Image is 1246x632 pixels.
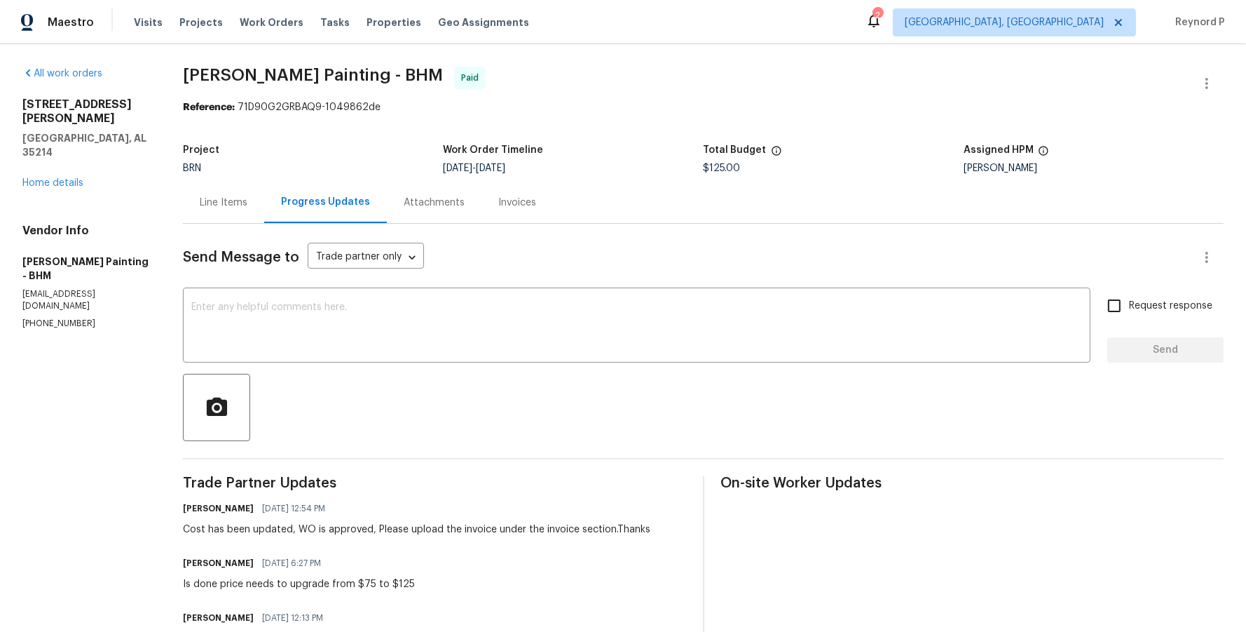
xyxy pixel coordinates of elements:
[22,69,102,79] a: All work orders
[22,288,149,312] p: [EMAIL_ADDRESS][DOMAIN_NAME]
[22,318,149,330] p: [PHONE_NUMBER]
[404,196,465,210] div: Attachments
[183,102,235,112] b: Reference:
[22,255,149,283] h5: [PERSON_NAME] Painting - BHM
[704,145,767,155] h5: Total Budget
[443,145,543,155] h5: Work Order Timeline
[183,476,685,490] span: Trade Partner Updates
[262,556,321,570] span: [DATE] 6:27 PM
[905,15,1104,29] span: [GEOGRAPHIC_DATA], [GEOGRAPHIC_DATA]
[179,15,223,29] span: Projects
[476,163,505,173] span: [DATE]
[183,611,254,625] h6: [PERSON_NAME]
[443,163,505,173] span: -
[240,15,303,29] span: Work Orders
[1038,145,1049,163] span: The hpm assigned to this work order.
[183,577,415,591] div: Is done price needs to upgrade from $75 to $125
[964,145,1034,155] h5: Assigned HPM
[704,163,741,173] span: $125.00
[308,246,424,269] div: Trade partner only
[183,145,219,155] h5: Project
[22,224,149,238] h4: Vendor Info
[183,100,1224,114] div: 71D90G2GRBAQ9-1049862de
[498,196,536,210] div: Invoices
[183,163,201,173] span: BRN
[1170,15,1225,29] span: Reynord P
[771,145,782,163] span: The total cost of line items that have been proposed by Opendoor. This sum includes line items th...
[721,476,1224,490] span: On-site Worker Updates
[438,15,529,29] span: Geo Assignments
[22,178,83,188] a: Home details
[262,502,325,516] span: [DATE] 12:54 PM
[183,250,299,264] span: Send Message to
[461,71,484,85] span: Paid
[183,502,254,516] h6: [PERSON_NAME]
[872,8,882,22] div: 2
[183,523,650,537] div: Cost has been updated, WO is approved, Please upload the invoice under the invoice section.Thanks
[262,611,323,625] span: [DATE] 12:13 PM
[1129,299,1212,314] span: Request response
[183,67,443,83] span: [PERSON_NAME] Painting - BHM
[22,131,149,159] h5: [GEOGRAPHIC_DATA], AL 35214
[367,15,421,29] span: Properties
[443,163,472,173] span: [DATE]
[183,556,254,570] h6: [PERSON_NAME]
[134,15,163,29] span: Visits
[22,98,149,126] h2: [STREET_ADDRESS][PERSON_NAME]
[281,195,370,209] div: Progress Updates
[964,163,1224,173] div: [PERSON_NAME]
[320,18,350,27] span: Tasks
[200,196,247,210] div: Line Items
[48,15,94,29] span: Maestro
